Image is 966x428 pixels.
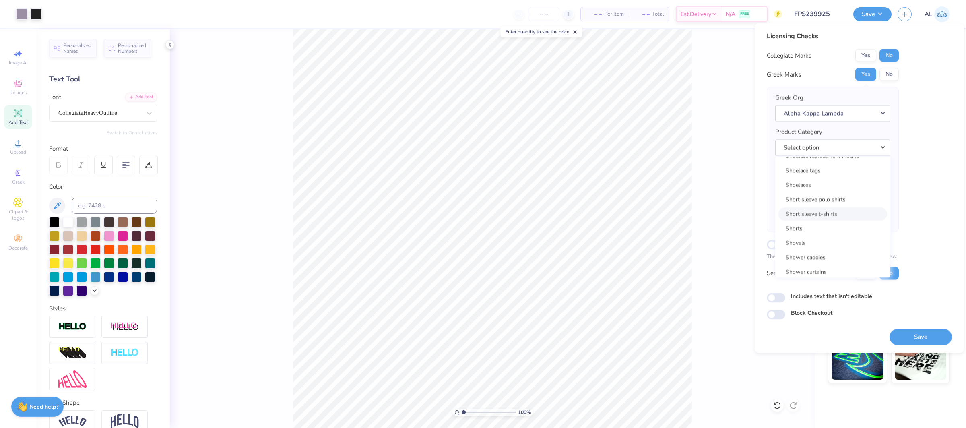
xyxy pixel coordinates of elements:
[29,403,58,411] strong: Need help?
[9,60,28,66] span: Image AI
[726,10,735,19] span: N/A
[4,209,32,221] span: Clipart & logos
[49,144,158,153] div: Format
[63,43,92,54] span: Personalized Names
[49,93,61,102] label: Font
[118,43,147,54] span: Personalized Numbers
[853,7,892,21] button: Save
[778,164,887,177] a: Shoelace tags
[855,267,876,279] button: Yes
[767,269,825,278] div: Send a Copy to Client
[791,292,872,300] label: Includes text that isn't editable
[58,347,87,360] img: 3d Illusion
[879,68,899,81] button: No
[604,10,624,19] span: Per Item
[49,182,157,192] div: Color
[586,10,602,19] span: – –
[125,93,157,102] div: Add Font
[767,31,899,41] div: Licensing Checks
[107,130,157,136] button: Switch to Greek Letters
[778,207,887,221] a: Short sleeve t-shirts
[879,49,899,62] button: No
[9,89,27,96] span: Designs
[775,105,890,122] button: Alpha Kappa Lambda
[925,6,950,22] a: AL
[681,10,711,19] span: Est. Delivery
[775,139,890,156] button: Select option
[778,222,887,235] a: Shorts
[58,370,87,388] img: Free Distort
[49,304,157,313] div: Styles
[8,245,28,251] span: Decorate
[791,308,832,317] label: Block Checkout
[8,119,28,126] span: Add Text
[72,198,157,214] input: e.g. 7428 c
[528,7,559,21] input: – –
[49,74,157,85] div: Text Tool
[740,11,749,17] span: FREE
[652,10,664,19] span: Total
[778,193,887,206] a: Short sleeve polo shirts
[767,70,801,79] div: Greek Marks
[895,339,947,380] img: Water based Ink
[832,339,883,380] img: Glow in the Dark Ink
[58,322,87,331] img: Stroke
[934,6,950,22] img: Angela Legaspi
[767,51,811,60] div: Collegiate Marks
[111,322,139,332] img: Shadow
[12,179,25,185] span: Greek
[778,178,887,192] a: Shoelaces
[788,6,847,22] input: Untitled Design
[634,10,650,19] span: – –
[778,251,887,264] a: Shower caddies
[775,93,803,103] label: Greek Org
[10,149,26,155] span: Upload
[58,416,87,427] img: Arc
[925,10,932,19] span: AL
[778,236,887,250] a: Shovels
[855,49,876,62] button: Yes
[775,157,890,277] div: Select option
[855,68,876,81] button: Yes
[49,398,157,407] div: Text Shape
[879,267,899,279] button: No
[111,348,139,358] img: Negative Space
[775,128,822,137] label: Product Category
[890,329,952,345] button: Save
[778,265,887,279] a: Shower curtains
[501,26,582,37] div: Enter quantity to see the price.
[767,253,899,261] p: The changes are too minor to warrant an Affinity review.
[518,409,531,416] span: 100 %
